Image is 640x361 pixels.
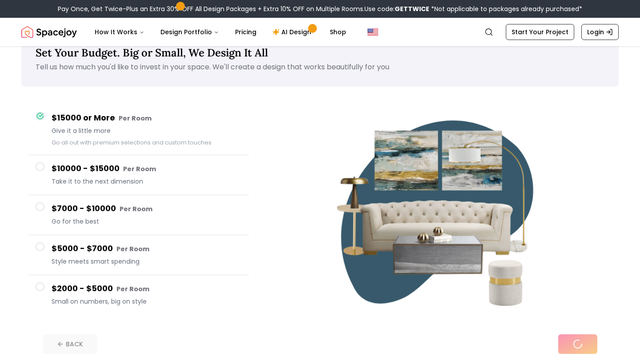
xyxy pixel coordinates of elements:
[28,104,249,155] button: $15000 or More Per RoomGive it a little moreGo all out with premium selections and custom touches
[52,297,242,306] span: Small on numbers, big on style
[364,4,429,13] span: Use code:
[88,23,353,41] nav: Main
[28,275,249,315] button: $2000 - $5000 Per RoomSmall on numbers, big on style
[123,164,156,173] small: Per Room
[116,285,149,293] small: Per Room
[52,242,242,255] h4: $5000 - $7000
[581,24,619,40] a: Login
[323,23,353,41] a: Shop
[395,4,429,13] b: GETTWICE
[153,23,226,41] button: Design Portfolio
[506,24,574,40] a: Start Your Project
[52,112,242,124] h4: $15000 or More
[58,4,582,13] div: Pay Once, Get Twice-Plus an Extra 30% OFF All Design Packages + Extra 10% OFF on Multiple Rooms.
[52,126,242,135] span: Give it a little more
[52,282,242,295] h4: $2000 - $5000
[119,114,152,123] small: Per Room
[52,217,242,226] span: Go for the best
[429,4,582,13] span: *Not applicable to packages already purchased*
[88,23,152,41] button: How It Works
[52,257,242,266] span: Style meets smart spending
[28,195,249,235] button: $7000 - $10000 Per RoomGo for the best
[120,205,152,213] small: Per Room
[28,155,249,195] button: $10000 - $15000 Per RoomTake it to the next dimension
[52,177,242,186] span: Take it to the next dimension
[368,27,378,37] img: United States
[36,46,268,60] span: Set Your Budget. Big or Small, We Design It All
[265,23,321,41] a: AI Design
[52,202,242,215] h4: $7000 - $10000
[228,23,264,41] a: Pricing
[28,235,249,275] button: $5000 - $7000 Per RoomStyle meets smart spending
[52,139,212,146] small: Go all out with premium selections and custom touches
[36,62,604,72] p: Tell us how much you'd like to invest in your space. We'll create a design that works beautifully...
[116,245,149,253] small: Per Room
[52,162,242,175] h4: $10000 - $15000
[21,18,619,46] nav: Global
[21,23,77,41] img: Spacejoy Logo
[21,23,77,41] a: Spacejoy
